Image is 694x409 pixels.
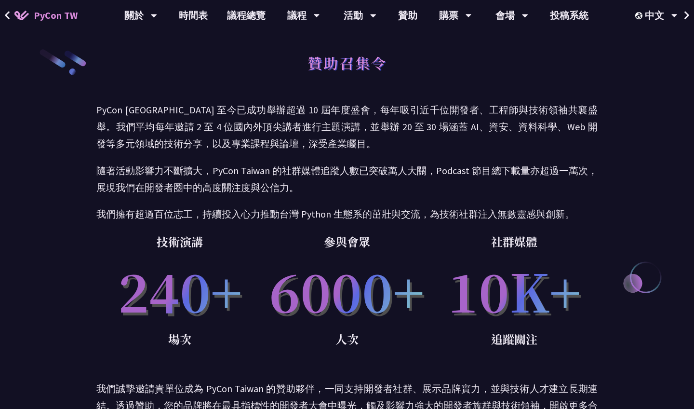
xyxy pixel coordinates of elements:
p: 場次 [96,329,264,349]
img: Locale Icon [635,12,645,19]
p: 10K+ [430,251,598,329]
p: 240+ [96,251,264,329]
h1: 贊助召集令 [307,48,387,77]
p: 參與會眾 [264,232,431,251]
img: Home icon of PyCon TW 2025 [14,11,29,20]
p: PyCon [GEOGRAPHIC_DATA] 至今已成功舉辦超過 10 屆年度盛會，每年吸引近千位開發者、工程師與技術領袖共襄盛舉。我們平均每年邀請 2 至 4 位國內外頂尖講者進行主題演講，... [96,101,598,152]
p: 我們擁有超過百位志工，持續投入心力推動台灣 Python 生態系的茁壯與交流，為技術社群注入無數靈感與創新。 [96,205,598,222]
p: 6000+ [264,251,431,329]
p: 追蹤關注 [430,329,598,349]
p: 社群媒體 [430,232,598,251]
p: 人次 [264,329,431,349]
span: PyCon TW [34,8,78,23]
p: 技術演講 [96,232,264,251]
p: 隨著活動影響力不斷擴大，PyCon Taiwan 的社群媒體追蹤人數已突破萬人大關，Podcast 節目總下載量亦超過一萬次，展現我們在開發者圈中的高度關注度與公信力。 [96,162,598,196]
a: PyCon TW [5,3,87,27]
